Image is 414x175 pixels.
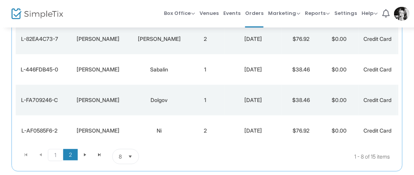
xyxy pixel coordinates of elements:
span: Go to the next page [78,149,92,160]
td: $0.00 [320,24,358,54]
td: 1 [186,85,224,115]
span: Reports [305,10,330,17]
div: 2025-09-16 [226,66,280,73]
div: Sergey [65,96,131,104]
span: Credit Card [364,36,392,42]
div: Anna [65,127,131,134]
div: 2025-09-16 [226,35,280,43]
td: 2 [186,115,224,146]
td: $0.00 [320,85,358,115]
span: 8 [119,153,122,160]
div: L-446FDB45-0 [18,66,62,73]
span: Venues [200,3,219,23]
div: Sabalin [134,66,184,73]
span: Box Office [164,10,195,17]
span: Credit Card [364,66,392,73]
td: $38.46 [282,54,320,85]
div: Kalachev [134,35,184,43]
td: $0.00 [320,54,358,85]
span: Go to the last page [97,152,103,158]
div: Larisa [65,66,131,73]
td: 1 [186,54,224,85]
div: Alexey [65,35,131,43]
kendo-pager-info: 1 - 8 of 15 items [215,149,390,164]
div: 2025-09-15 [226,96,280,104]
div: L-AF0585F6-2 [18,127,62,134]
div: L-82EA4C73-7 [18,35,62,43]
span: Orders [245,3,263,23]
span: Go to the next page [82,152,88,158]
div: Dolgov [134,96,184,104]
td: $38.46 [282,85,320,115]
span: Credit Card [364,127,392,134]
span: Page 2 [63,149,78,160]
td: $76.92 [282,115,320,146]
div: Ni [134,127,184,134]
td: $76.92 [282,24,320,54]
div: 2025-09-12 [226,127,280,134]
td: 2 [186,24,224,54]
span: Page 1 [48,149,63,161]
span: Go to the last page [92,149,107,160]
div: L-FA709246-C [18,96,62,104]
span: Credit Card [364,97,392,103]
button: Select [125,149,136,164]
span: Help [362,10,378,17]
span: Events [223,3,241,23]
td: $0.00 [320,115,358,146]
span: Marketing [268,10,300,17]
span: Settings [334,3,357,23]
